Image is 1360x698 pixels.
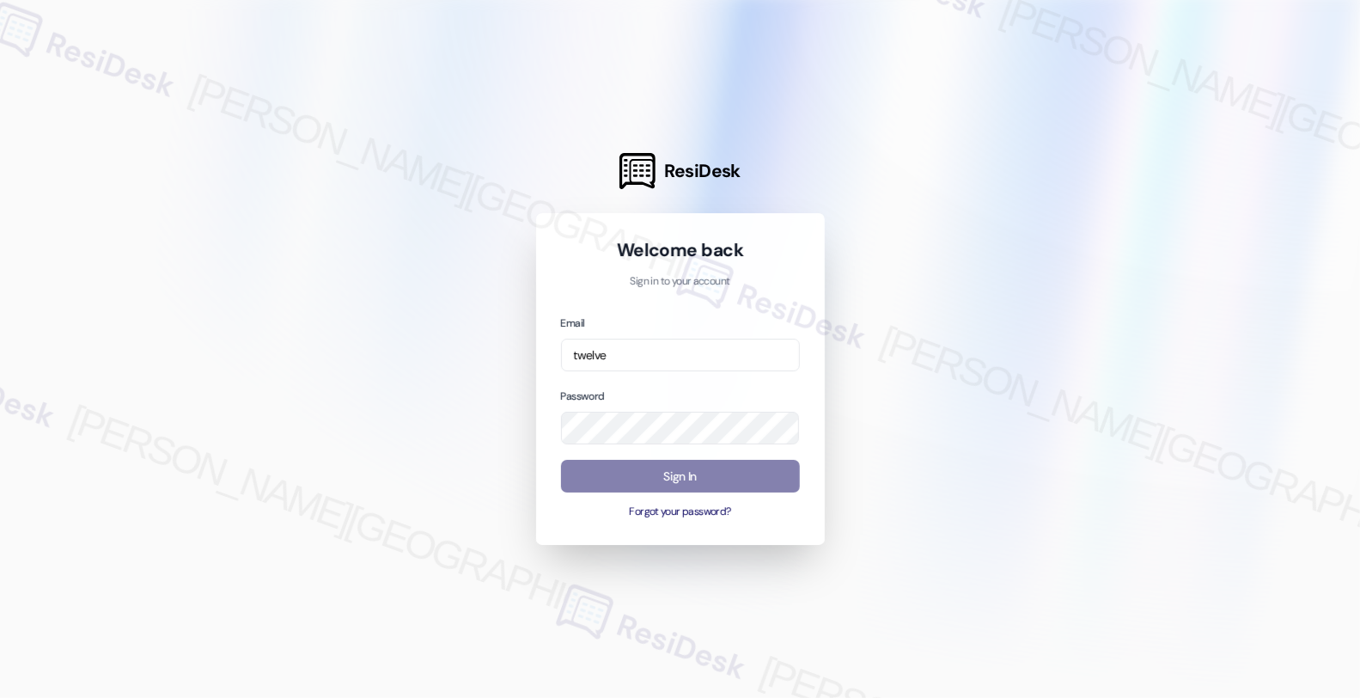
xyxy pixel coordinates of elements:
[561,316,585,330] label: Email
[561,389,605,403] label: Password
[561,460,800,493] button: Sign In
[664,159,741,183] span: ResiDesk
[561,339,800,372] input: name@example.com
[619,153,656,189] img: ResiDesk Logo
[561,505,800,520] button: Forgot your password?
[561,274,800,290] p: Sign in to your account
[561,238,800,262] h1: Welcome back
